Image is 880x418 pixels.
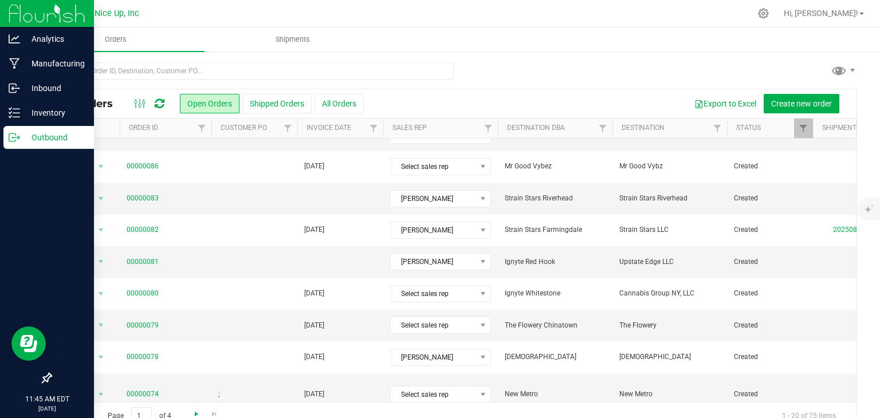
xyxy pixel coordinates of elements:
[505,352,606,362] span: [DEMOGRAPHIC_DATA]
[304,352,324,362] span: [DATE]
[391,286,476,302] span: Select sales rep
[619,257,720,267] span: Upstate Edge LLC
[94,286,108,302] span: select
[221,124,267,132] a: Customer PO
[94,191,108,207] span: select
[619,224,720,235] span: Strain Stars LLC
[9,132,20,143] inline-svg: Outbound
[9,107,20,119] inline-svg: Inventory
[304,224,324,235] span: [DATE]
[304,389,324,400] span: [DATE]
[833,226,879,234] a: 20250807-001
[784,9,858,18] span: Hi, [PERSON_NAME]!
[708,119,727,138] a: Filter
[315,94,364,113] button: All Orders
[94,159,108,175] span: select
[619,161,720,172] span: Mr Good Vybz
[20,81,89,95] p: Inbound
[20,106,89,120] p: Inventory
[9,33,20,45] inline-svg: Analytics
[619,288,720,299] span: Cannabis Group NY, LLC
[619,193,720,204] span: Strain Stars Riverhead
[129,124,158,132] a: Order ID
[127,352,159,362] a: 00000078
[20,131,89,144] p: Outbound
[505,161,606,172] span: Mr Good Vybez
[94,317,108,333] span: select
[304,161,324,172] span: [DATE]
[734,193,806,204] span: Created
[180,94,239,113] button: Open Orders
[127,257,159,267] a: 00000081
[619,320,720,331] span: The Flowery
[505,257,606,267] span: Ignyte Red Hook
[507,124,565,132] a: Destination DBA
[736,124,761,132] a: Status
[505,389,606,400] span: New Metro
[734,352,806,362] span: Created
[307,124,351,132] a: Invoice Date
[505,320,606,331] span: The Flowery Chinatown
[94,254,108,270] span: select
[391,387,476,403] span: Select sales rep
[391,349,476,365] span: [PERSON_NAME]
[95,9,139,18] span: Nice Up, Inc
[479,119,498,138] a: Filter
[127,193,159,204] a: 00000083
[734,257,806,267] span: Created
[304,320,324,331] span: [DATE]
[391,317,476,333] span: Select sales rep
[192,119,211,138] a: Filter
[391,159,476,175] span: Select sales rep
[771,99,832,108] span: Create new order
[391,254,476,270] span: [PERSON_NAME]
[11,326,46,361] iframe: Resource center
[794,119,813,138] a: Filter
[734,161,806,172] span: Created
[205,27,382,52] a: Shipments
[278,119,297,138] a: Filter
[218,389,290,400] span: ;
[391,222,476,238] span: [PERSON_NAME]
[734,389,806,400] span: Created
[619,389,720,400] span: New Metro
[619,352,720,362] span: [DEMOGRAPHIC_DATA]
[756,8,771,19] div: Manage settings
[94,222,108,238] span: select
[764,94,839,113] button: Create new order
[94,387,108,403] span: select
[89,34,142,45] span: Orders
[622,124,665,132] a: Destination
[127,320,159,331] a: 00000079
[364,119,383,138] a: Filter
[734,320,806,331] span: Created
[9,58,20,69] inline-svg: Manufacturing
[242,94,312,113] button: Shipped Orders
[505,224,606,235] span: Strain Stars Farmingdale
[687,94,764,113] button: Export to Excel
[822,124,857,132] a: Shipment
[260,34,325,45] span: Shipments
[127,224,159,235] a: 00000082
[391,191,476,207] span: [PERSON_NAME]
[5,394,89,404] p: 11:45 AM EDT
[304,288,324,299] span: [DATE]
[20,32,89,46] p: Analytics
[127,161,159,172] a: 00000086
[5,404,89,413] p: [DATE]
[127,389,159,400] a: 00000074
[9,82,20,94] inline-svg: Inbound
[27,27,205,52] a: Orders
[505,288,606,299] span: Ignyte Whitestone
[505,193,606,204] span: Strain Stars Riverhead
[50,62,454,80] input: Search Order ID, Destination, Customer PO...
[94,349,108,365] span: select
[734,288,806,299] span: Created
[20,57,89,70] p: Manufacturing
[127,288,159,299] a: 00000080
[734,224,806,235] span: Created
[594,119,612,138] a: Filter
[392,124,427,132] a: Sales Rep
